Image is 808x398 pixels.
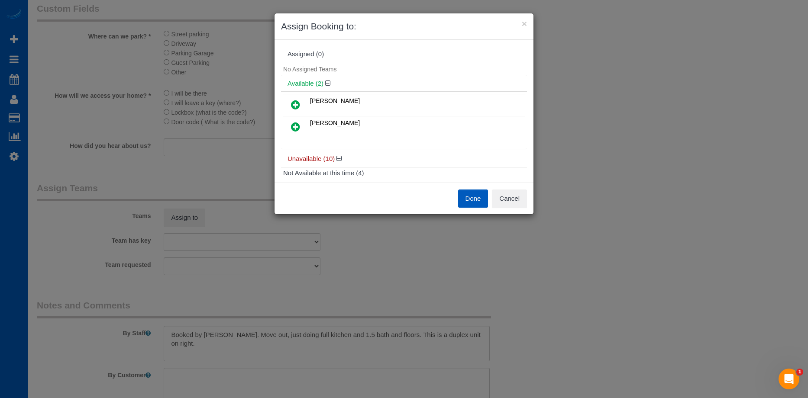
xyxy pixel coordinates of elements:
span: [PERSON_NAME] [310,119,360,126]
h4: Available (2) [288,80,520,87]
iframe: Intercom live chat [779,369,799,389]
button: × [522,19,527,28]
span: No Assigned Teams [283,66,336,73]
button: Cancel [492,189,527,208]
span: [PERSON_NAME] [310,97,360,104]
div: Assigned (0) [288,51,520,58]
h4: Unavailable (10) [288,155,520,163]
span: 1 [796,369,803,376]
h3: Assign Booking to: [281,20,527,33]
h4: Not Available at this time (4) [283,170,525,177]
button: Done [458,189,488,208]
